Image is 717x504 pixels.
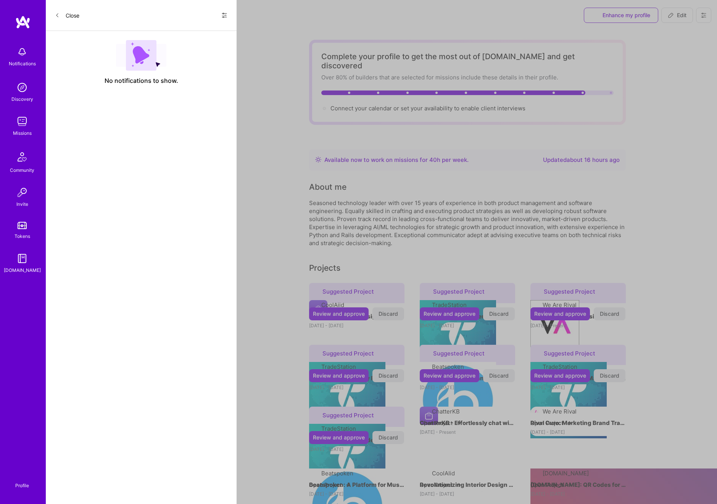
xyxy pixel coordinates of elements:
button: Close [55,9,79,21]
div: [DOMAIN_NAME] [4,266,41,274]
img: teamwork [15,114,30,129]
div: Profile [15,481,29,489]
img: empty [116,40,166,71]
div: Invite [16,200,28,208]
img: discovery [15,80,30,95]
img: Community [13,148,31,166]
div: Missions [13,129,32,137]
img: Invite [15,185,30,200]
img: bell [15,44,30,60]
div: Discovery [11,95,33,103]
div: Tokens [15,232,30,240]
img: tokens [18,222,27,229]
a: Profile [13,473,32,489]
span: No notifications to show. [105,77,178,85]
div: Notifications [9,60,36,68]
img: logo [15,15,31,29]
div: Community [10,166,34,174]
img: guide book [15,251,30,266]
